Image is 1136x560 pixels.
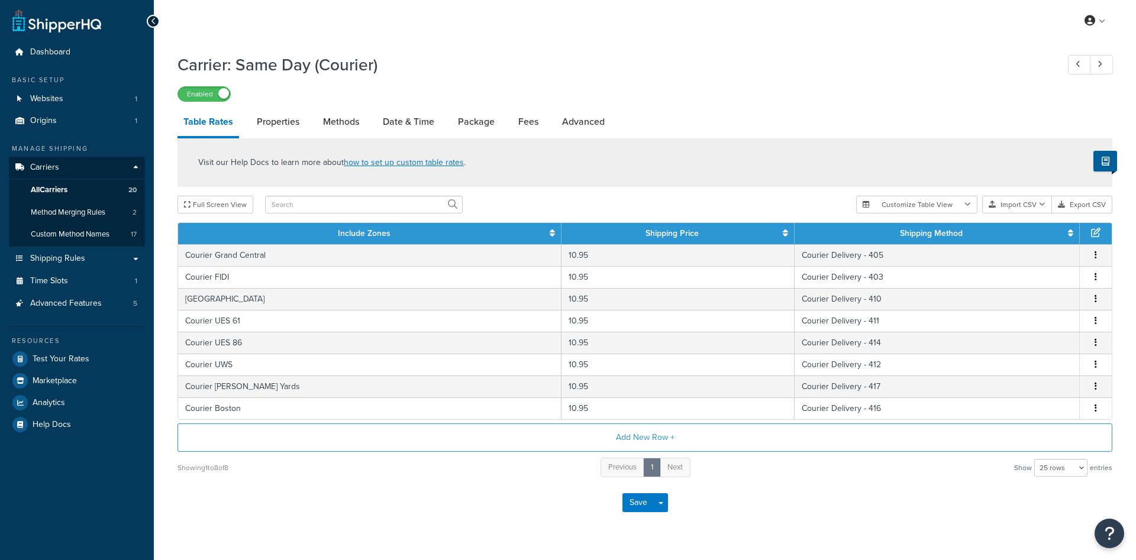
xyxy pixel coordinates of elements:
td: 10.95 [561,288,795,310]
a: Previous [601,458,644,477]
span: Carriers [30,163,59,173]
li: Carriers [9,157,145,247]
span: 2 [133,208,137,218]
td: Courier Boston [178,397,561,419]
td: Courier Grand Central [178,244,561,266]
div: Manage Shipping [9,144,145,154]
button: Full Screen View [177,196,253,213]
span: Show [1014,459,1032,476]
p: Visit our Help Docs to learn more about . [198,156,466,169]
a: Fees [512,108,544,136]
span: 20 [128,185,137,195]
a: Methods [317,108,365,136]
a: Method Merging Rules2 [9,202,145,224]
td: Courier UES 86 [178,332,561,354]
a: Shipping Rules [9,248,145,270]
button: Add New Row + [177,423,1112,452]
a: Test Your Rates [9,348,145,370]
td: Courier Delivery - 405 [795,244,1080,266]
div: Resources [9,336,145,346]
span: Origins [30,116,57,126]
a: Origins1 [9,110,145,132]
span: Advanced Features [30,299,102,309]
a: 1 [643,458,661,477]
button: Import CSV [982,196,1052,213]
td: Courier Delivery - 403 [795,266,1080,288]
span: entries [1090,459,1112,476]
td: Courier Delivery - 410 [795,288,1080,310]
span: Previous [608,461,637,472]
span: Next [667,461,683,472]
td: [GEOGRAPHIC_DATA] [178,288,561,310]
button: Show Help Docs [1093,151,1117,171]
a: how to set up custom table rates [344,156,464,169]
td: Courier Delivery - 411 [795,310,1080,332]
span: Websites [30,94,63,104]
a: Dashboard [9,41,145,63]
div: Basic Setup [9,75,145,85]
td: 10.95 [561,397,795,419]
span: Dashboard [30,47,70,57]
button: Export CSV [1052,196,1112,213]
button: Save [622,493,654,512]
td: Courier Delivery - 412 [795,354,1080,376]
li: Advanced Features [9,293,145,315]
td: 10.95 [561,244,795,266]
input: Search [265,196,463,213]
li: Method Merging Rules [9,202,145,224]
td: Courier UES 61 [178,310,561,332]
td: Courier Delivery - 417 [795,376,1080,397]
a: Previous Record [1068,55,1091,75]
a: Shipping Method [900,227,963,239]
td: Courier [PERSON_NAME] Yards [178,376,561,397]
a: Next [660,458,690,477]
span: All Carriers [31,185,67,195]
span: Shipping Rules [30,254,85,264]
td: Courier FIDI [178,266,561,288]
td: 10.95 [561,266,795,288]
td: Courier Delivery - 416 [795,397,1080,419]
td: 10.95 [561,354,795,376]
a: Marketplace [9,370,145,391]
a: Shipping Price [646,227,699,239]
a: Help Docs [9,414,145,435]
a: Websites1 [9,88,145,110]
span: Analytics [33,398,65,408]
span: 1 [135,94,137,104]
li: Origins [9,110,145,132]
a: Advanced Features5 [9,293,145,315]
span: Method Merging Rules [31,208,105,218]
a: Time Slots1 [9,270,145,292]
td: 10.95 [561,332,795,354]
li: Custom Method Names [9,224,145,245]
button: Open Resource Center [1095,519,1124,548]
span: 1 [135,116,137,126]
a: Next Record [1090,55,1113,75]
a: Properties [251,108,305,136]
a: Table Rates [177,108,239,138]
span: Time Slots [30,276,68,286]
a: Analytics [9,392,145,413]
li: Time Slots [9,270,145,292]
a: Package [452,108,501,136]
span: Help Docs [33,420,71,430]
a: Custom Method Names17 [9,224,145,245]
a: Date & Time [377,108,440,136]
a: Carriers [9,157,145,179]
td: Courier Delivery - 414 [795,332,1080,354]
h1: Carrier: Same Day (Courier) [177,53,1046,76]
li: Websites [9,88,145,110]
span: Custom Method Names [31,229,109,239]
span: 1 [135,276,137,286]
span: 5 [133,299,137,309]
span: 17 [131,229,137,239]
span: Marketplace [33,376,77,386]
td: Courier UWS [178,354,561,376]
div: Showing 1 to 8 of 8 [177,459,228,476]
